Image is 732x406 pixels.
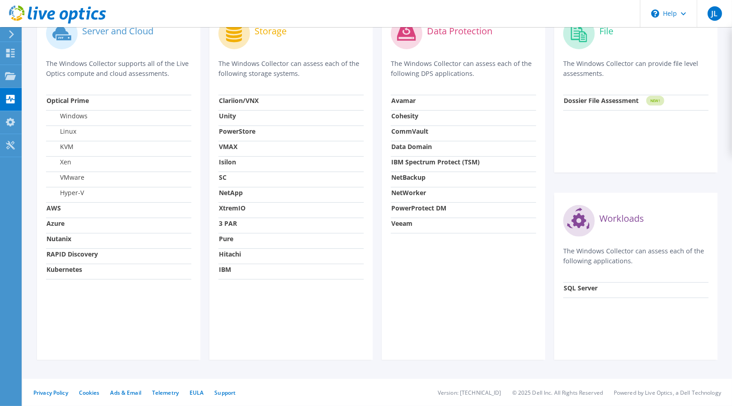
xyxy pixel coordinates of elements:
[391,112,418,120] strong: Cohesity
[708,6,722,21] span: JL
[152,389,179,397] a: Telemetry
[79,389,100,397] a: Cookies
[391,173,426,182] strong: NetBackup
[391,158,480,166] strong: IBM Spectrum Protect (TSM)
[391,59,536,79] p: The Windows Collector can assess each of the following DPS applications.
[190,389,204,397] a: EULA
[651,98,660,103] tspan: NEW!
[46,204,61,212] strong: AWS
[563,59,709,79] p: The Windows Collector can provide file level assessments.
[46,173,84,182] label: VMware
[391,188,426,197] strong: NetWorker
[46,59,191,79] p: The Windows Collector supports all of the Live Optics compute and cloud assessments.
[219,265,231,274] strong: IBM
[512,389,603,397] li: © 2025 Dell Inc. All Rights Reserved
[564,284,598,292] strong: SQL Server
[46,96,89,105] strong: Optical Prime
[219,204,246,212] strong: XtremIO
[219,219,237,228] strong: 3 PAR
[218,59,364,79] p: The Windows Collector can assess each of the following storage systems.
[46,234,71,243] strong: Nutanix
[651,9,659,18] svg: \n
[599,27,613,36] label: File
[219,142,237,151] strong: VMAX
[82,27,153,36] label: Server and Cloud
[599,214,644,223] label: Workloads
[219,127,255,135] strong: PowerStore
[391,204,446,212] strong: PowerProtect DM
[46,250,98,258] strong: RAPID Discovery
[219,158,236,166] strong: Isilon
[214,389,236,397] a: Support
[46,112,88,121] label: Windows
[46,265,82,274] strong: Kubernetes
[33,389,68,397] a: Privacy Policy
[46,219,65,228] strong: Azure
[219,250,241,258] strong: Hitachi
[614,389,721,397] li: Powered by Live Optics, a Dell Technology
[563,246,709,266] p: The Windows Collector can assess each of the following applications.
[219,96,259,105] strong: Clariion/VNX
[438,389,501,397] li: Version: [TECHNICAL_ID]
[391,96,416,105] strong: Avamar
[219,188,243,197] strong: NetApp
[255,27,287,36] label: Storage
[219,112,236,120] strong: Unity
[564,96,639,105] strong: Dossier File Assessment
[111,389,141,397] a: Ads & Email
[46,188,84,197] label: Hyper-V
[391,127,428,135] strong: CommVault
[391,142,432,151] strong: Data Domain
[46,142,74,151] label: KVM
[219,173,227,182] strong: SC
[46,127,76,136] label: Linux
[427,27,492,36] label: Data Protection
[391,219,412,228] strong: Veeam
[46,158,71,167] label: Xen
[219,234,233,243] strong: Pure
